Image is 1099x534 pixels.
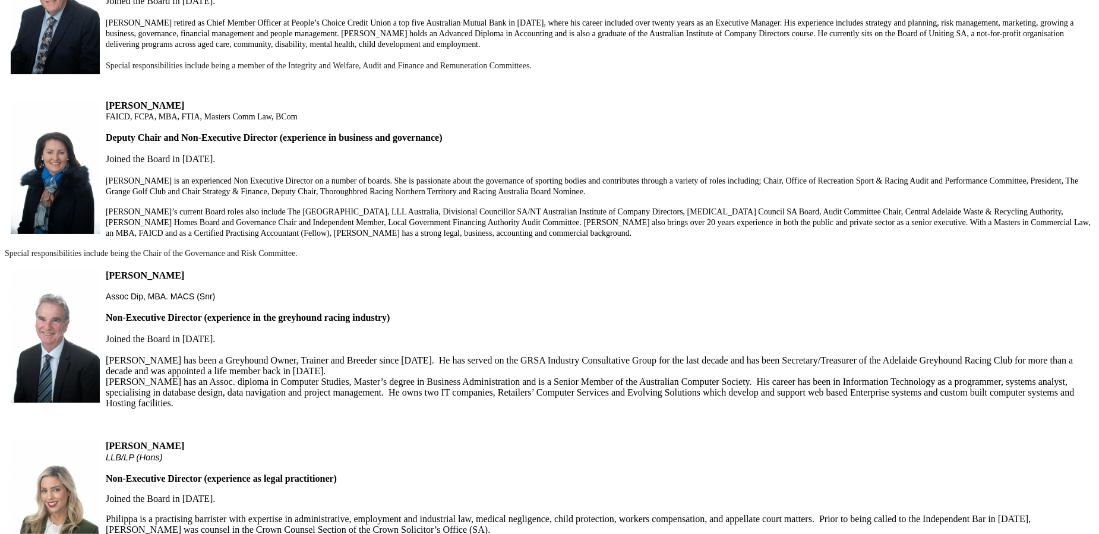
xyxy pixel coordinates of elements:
strong: Non-Executive Director (experience in the greyhound racing industry) [106,312,390,323]
img: A7404500Print%20-%20Photo%20by%20Jon%20Wah.jpg [11,100,100,234]
b: [PERSON_NAME] [106,270,184,280]
img: A7404452Print%20-%20Photo%20by%20Jon%20Wah.jpg [11,269,100,403]
i: LLB/LP (Hons) [106,453,163,462]
span: [PERSON_NAME]’s current Board roles also include The [GEOGRAPHIC_DATA], LLL Australia, Divisional... [106,207,1091,238]
span: Assoc Dip, MBA. MACS (Snr) [106,292,215,301]
span: [PERSON_NAME] retired as Chief Member Officer at People’s Choice Credit Union a top five Australi... [106,18,1074,49]
span: FAICD, FCPA, MBA, FTIA, Masters Comm Law, BCom [106,112,298,121]
strong: Deputy Chair and Non-Executive Director (experience in business and governance) [106,132,443,143]
strong: [PERSON_NAME] [106,100,184,110]
p: Joined the Board in [DATE]. [PERSON_NAME] has been a Greyhound Owner, Trainer and Breeder since [... [5,291,1094,430]
strong: Non-Executive Director (experience as legal practitioner) [106,473,337,484]
p: Joined the Board in [DATE]. [5,494,1094,504]
p: Joined the Board in [DATE]. [5,100,1094,197]
span: Special responsibilities include being the Chair of the Governance and Risk Committee. [5,249,298,258]
span: Special responsibilities include being a member of the Integrity and Welfare, Audit and Finance a... [106,61,532,70]
strong: [PERSON_NAME] [106,441,184,451]
span: [PERSON_NAME] is an experienced Non Executive Director on a number of boards. She is passionate a... [106,176,1079,196]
